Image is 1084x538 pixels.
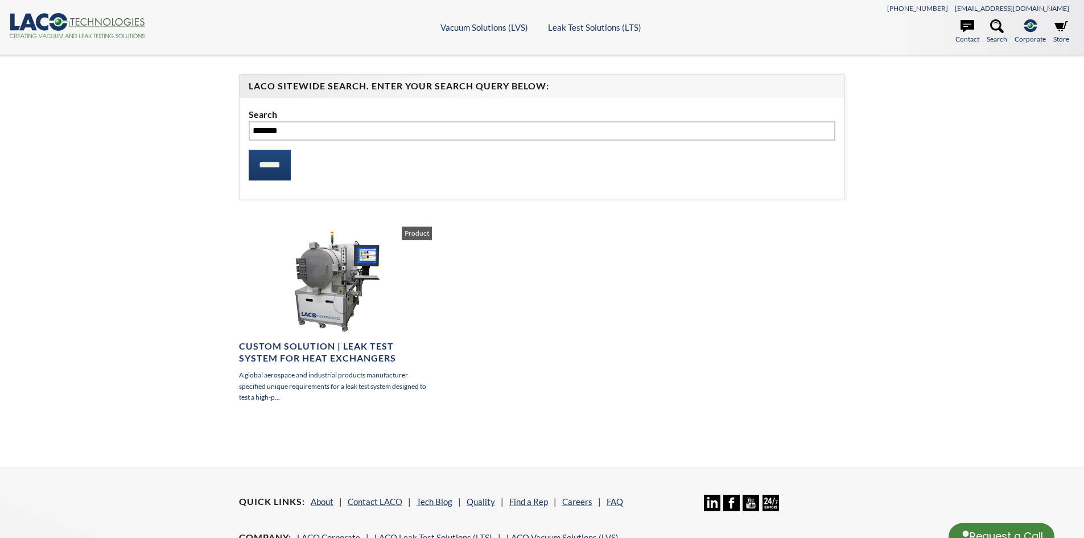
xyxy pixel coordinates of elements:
[239,340,432,364] h4: Custom Solution | Leak Test System for Heat Exchangers
[467,496,495,507] a: Quality
[1053,19,1069,44] a: Store
[762,503,779,513] a: 24/7 Support
[987,19,1007,44] a: Search
[955,4,1069,13] a: [EMAIL_ADDRESS][DOMAIN_NAME]
[417,496,452,507] a: Tech Blog
[509,496,548,507] a: Find a Rep
[762,495,779,511] img: 24/7 Support Icon
[562,496,592,507] a: Careers
[249,107,836,122] label: Search
[239,369,432,403] p: A global aerospace and industrial products manufacturer specified unique requirements for a leak ...
[887,4,948,13] a: [PHONE_NUMBER]
[1015,34,1046,44] span: Corporate
[239,227,432,403] a: Custom Solution | Leak Test System for Heat Exchangers A global aerospace and industrial products...
[249,80,836,92] h4: LACO Sitewide Search. Enter your Search Query Below:
[402,227,432,240] span: Product
[348,496,402,507] a: Contact LACO
[955,19,979,44] a: Contact
[239,496,305,508] h4: Quick Links
[548,22,641,32] a: Leak Test Solutions (LTS)
[311,496,333,507] a: About
[440,22,528,32] a: Vacuum Solutions (LVS)
[607,496,623,507] a: FAQ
